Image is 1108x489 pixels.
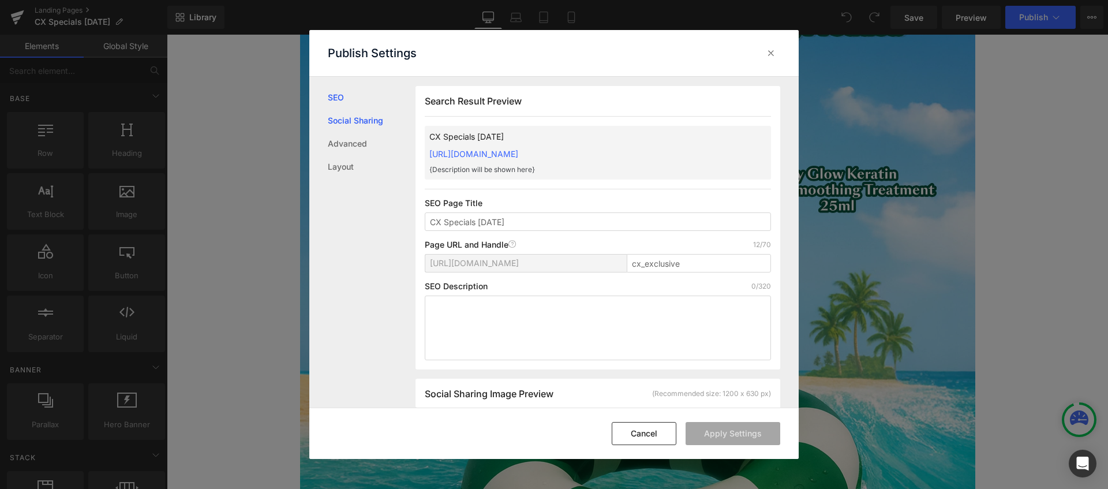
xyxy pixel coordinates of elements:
a: SEO [328,86,415,109]
p: 0/320 [751,282,771,291]
a: Social Sharing [328,109,415,132]
span: [URL][DOMAIN_NAME] [430,259,519,268]
div: Open Intercom Messenger [1069,450,1096,477]
input: Enter your page title... [425,212,771,231]
p: CX Specials [DATE] [429,130,729,143]
p: Page URL and Handle [425,240,516,249]
span: Social Sharing Image Preview [425,388,553,400]
input: Enter page title... [627,254,771,273]
p: Publish Settings [328,46,417,60]
a: Layout [328,155,415,178]
p: {Description will be shown here} [429,165,729,175]
a: [URL][DOMAIN_NAME] [429,149,518,159]
p: SEO Page Title [425,199,771,208]
p: SEO Description [425,282,488,291]
span: Search Result Preview [425,95,522,107]
button: Apply Settings [686,422,780,445]
p: 12/70 [753,240,771,249]
button: Cancel [612,422,676,445]
div: (Recommended size: 1200 x 630 px) [652,389,771,399]
a: Advanced [328,132,415,155]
